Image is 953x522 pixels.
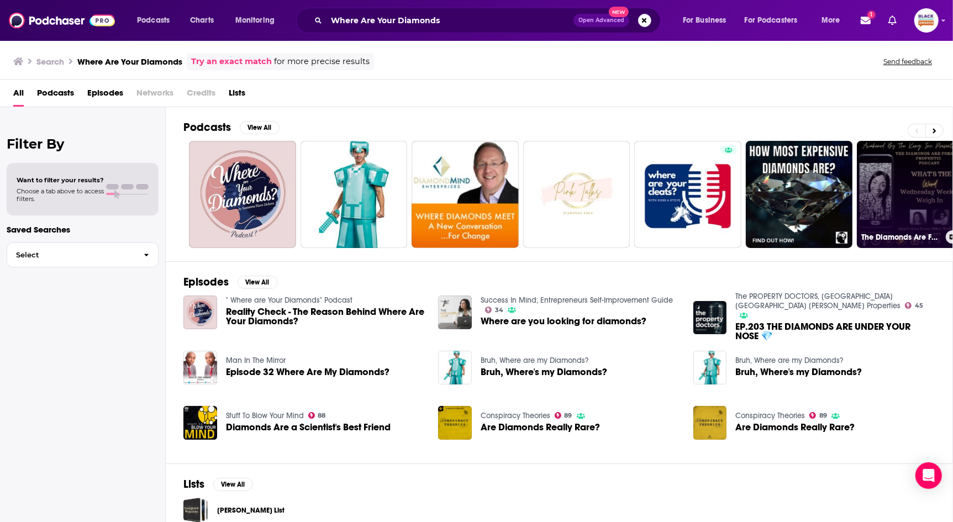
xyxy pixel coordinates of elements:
[190,13,214,28] span: Charts
[578,18,624,23] span: Open Advanced
[880,57,935,66] button: Send feedback
[814,12,854,29] button: open menu
[183,120,280,134] a: PodcastsView All
[555,412,572,419] a: 89
[129,12,184,29] button: open menu
[609,7,629,17] span: New
[183,275,229,289] h2: Episodes
[856,11,875,30] a: Show notifications dropdown
[481,411,550,420] a: Conspiracy Theories
[274,55,370,68] span: for more precise results
[7,224,159,235] p: Saved Searches
[226,307,425,326] a: Reality Check - The Reason Behind Where Are Your Diamonds?
[217,504,285,516] a: [PERSON_NAME] List
[914,8,939,33] button: Show profile menu
[735,423,855,432] a: Are Diamonds Really Rare?
[481,367,607,377] a: Bruh, Where's my Diamonds?
[914,8,939,33] img: User Profile
[809,412,827,419] a: 89
[693,351,727,384] img: Bruh, Where's my Diamonds?
[137,13,170,28] span: Podcasts
[327,12,573,29] input: Search podcasts, credits, & more...
[735,292,901,310] a: The PROPERTY DOCTORS, Sydney Australia Novak Properties
[37,84,74,107] a: Podcasts
[438,406,472,440] img: Are Diamonds Really Rare?
[187,84,215,107] span: Credits
[7,136,159,152] h2: Filter By
[87,84,123,107] a: Episodes
[735,411,805,420] a: Conspiracy Theories
[868,11,875,18] span: 1
[735,322,935,341] a: EP.203 THE DIAMONDS ARE UNDER YOUR NOSE 💎
[240,121,280,134] button: View All
[9,10,115,31] img: Podchaser - Follow, Share and Rate Podcasts
[183,120,231,134] h2: Podcasts
[226,356,286,365] a: Man In The Mirror
[183,351,217,384] img: Episode 32 Where Are My Diamonds?
[183,275,277,289] a: EpisodesView All
[481,423,600,432] a: Are Diamonds Really Rare?
[915,303,923,308] span: 45
[905,302,923,309] a: 45
[183,477,253,491] a: ListsView All
[675,12,740,29] button: open menu
[438,351,472,384] img: Bruh, Where's my Diamonds?
[183,296,217,329] img: Reality Check - The Reason Behind Where Are Your Diamonds?
[226,296,352,305] a: " Where are Your Diamonds" Podcast
[481,317,646,326] a: Where are you looking for diamonds?
[183,406,217,440] img: Diamonds Are a Scientist's Best Friend
[36,56,64,67] h3: Search
[235,13,275,28] span: Monitoring
[565,413,572,418] span: 89
[573,14,629,27] button: Open AdvancedNew
[735,367,862,377] a: Bruh, Where's my Diamonds?
[17,176,104,184] span: Want to filter your results?
[735,356,843,365] a: Bruh, Where are my Diamonds?
[191,55,272,68] a: Try an exact match
[213,478,253,491] button: View All
[229,84,245,107] a: Lists
[861,233,941,242] h3: The Diamonds Are Forever Prophetic Podcast
[183,12,220,29] a: Charts
[693,406,727,440] img: Are Diamonds Really Rare?
[884,11,901,30] a: Show notifications dropdown
[308,412,326,419] a: 88
[226,423,391,432] a: Diamonds Are a Scientist's Best Friend
[77,56,182,67] h3: Where Are Your Diamonds
[914,8,939,33] span: Logged in as blackpodcastingawards
[226,367,389,377] a: Episode 32 Where Are My Diamonds?
[136,84,173,107] span: Networks
[819,413,827,418] span: 89
[226,411,304,420] a: Stuff To Blow Your Mind
[17,187,104,203] span: Choose a tab above to access filters.
[318,413,325,418] span: 88
[13,84,24,107] a: All
[693,301,727,335] img: EP.203 THE DIAMONDS ARE UNDER YOUR NOSE 💎
[495,308,503,313] span: 34
[481,356,588,365] a: Bruh, Where are my Diamonds?
[228,12,289,29] button: open menu
[438,296,472,329] img: Where are you looking for diamonds?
